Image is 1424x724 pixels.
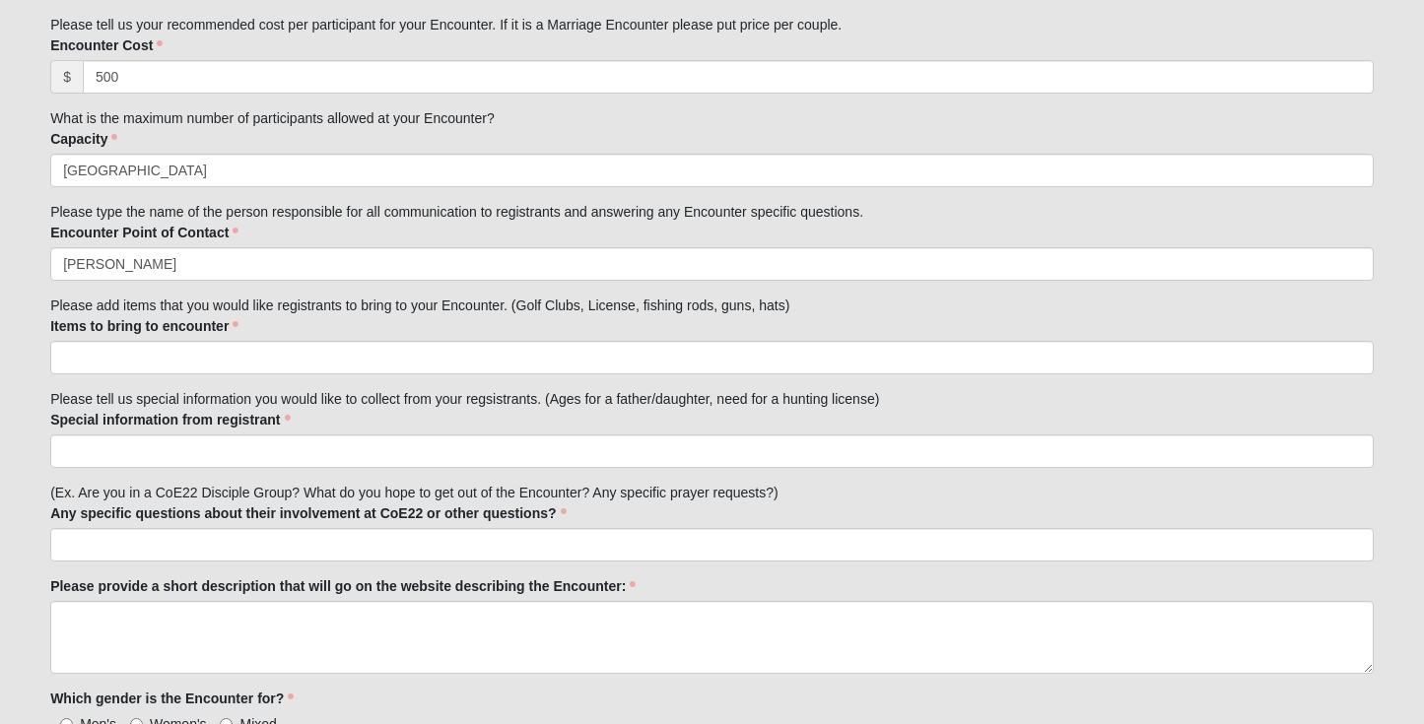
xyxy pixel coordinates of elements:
[50,129,117,149] label: Capacity
[50,410,290,429] label: Special information from registrant
[50,60,83,94] span: $
[50,503,566,523] label: Any specific questions about their involvement at CoE22 or other questions?
[50,35,163,55] label: Encounter Cost
[50,316,238,336] label: Items to bring to encounter
[83,60,1374,94] input: 0.00
[50,223,238,242] label: Encounter Point of Contact
[50,576,636,596] label: Please provide a short description that will go on the website describing the Encounter:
